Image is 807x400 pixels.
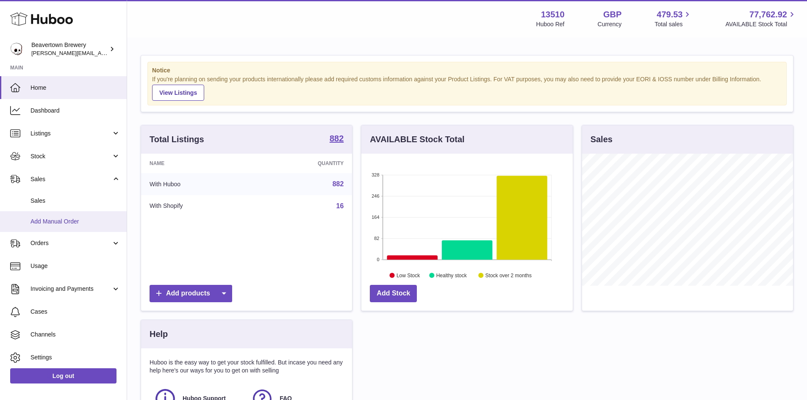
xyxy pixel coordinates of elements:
a: View Listings [152,85,204,101]
p: Huboo is the easy way to get your stock fulfilled. But incase you need any help here's our ways f... [150,359,344,375]
text: 328 [372,172,379,177]
span: 479.53 [657,9,682,20]
span: AVAILABLE Stock Total [725,20,797,28]
text: 246 [372,193,379,199]
td: With Shopify [141,195,255,217]
span: [PERSON_NAME][EMAIL_ADDRESS][DOMAIN_NAME] [31,50,170,56]
a: 882 [330,134,344,144]
h3: Sales [591,134,613,145]
text: Healthy stock [436,272,467,278]
div: If you're planning on sending your products internationally please add required customs informati... [152,75,782,101]
a: 882 [333,180,344,188]
span: Channels [31,331,120,339]
img: millie@beavertownbrewery.co.uk [10,43,23,55]
span: Listings [31,130,111,138]
span: Stock [31,152,111,160]
text: 164 [372,215,379,220]
span: 77,762.92 [749,9,787,20]
span: Sales [31,175,111,183]
span: Cases [31,308,120,316]
span: Home [31,84,120,92]
a: Log out [10,368,116,383]
strong: GBP [603,9,621,20]
a: 16 [336,202,344,210]
h3: Total Listings [150,134,204,145]
span: Sales [31,197,120,205]
th: Quantity [255,154,352,173]
span: Usage [31,262,120,270]
strong: Notice [152,66,782,74]
text: 0 [377,257,380,262]
a: Add Stock [370,285,417,302]
a: 479.53 Total sales [654,9,692,28]
td: With Huboo [141,173,255,195]
text: Low Stock [397,272,420,278]
span: Orders [31,239,111,247]
span: Total sales [654,20,692,28]
span: Invoicing and Payments [31,285,111,293]
a: Add products [150,285,232,302]
span: Add Manual Order [31,218,120,226]
span: Settings [31,353,120,361]
h3: Help [150,328,168,340]
a: 77,762.92 AVAILABLE Stock Total [725,9,797,28]
div: Huboo Ref [536,20,565,28]
div: Beavertown Brewery [31,41,108,57]
div: Currency [598,20,622,28]
strong: 13510 [541,9,565,20]
span: Dashboard [31,107,120,115]
strong: 882 [330,134,344,143]
th: Name [141,154,255,173]
text: Stock over 2 months [485,272,532,278]
h3: AVAILABLE Stock Total [370,134,464,145]
text: 82 [374,236,380,241]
